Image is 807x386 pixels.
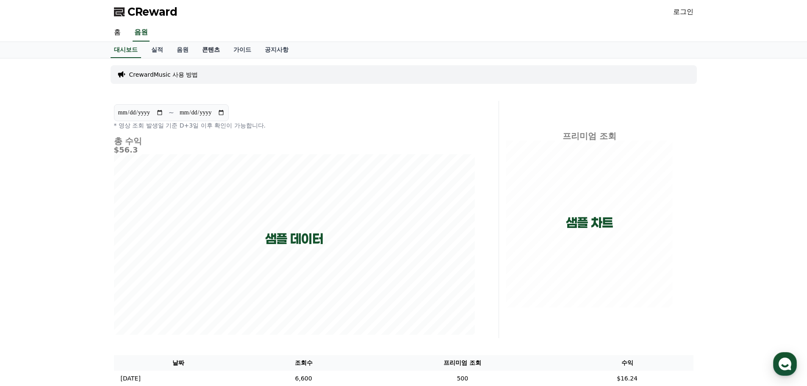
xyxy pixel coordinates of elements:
[27,281,32,288] span: 홈
[561,355,693,371] th: 수익
[114,5,177,19] a: CReward
[673,7,693,17] a: 로그인
[114,146,475,154] h5: $56.3
[78,282,88,289] span: 대화
[131,281,141,288] span: 설정
[195,42,227,58] a: 콘텐츠
[243,355,364,371] th: 조회수
[107,24,128,42] a: 홈
[133,24,150,42] a: 음원
[129,70,198,79] a: CrewardMusic 사용 방법
[121,374,141,383] p: [DATE]
[114,136,475,146] h4: 총 수익
[111,42,141,58] a: 대시보드
[56,269,109,290] a: 대화
[128,5,177,19] span: CReward
[144,42,170,58] a: 실적
[114,121,475,130] p: * 영상 조회 발생일 기준 D+3일 이후 확인이 가능합니다.
[170,42,195,58] a: 음원
[109,269,163,290] a: 설정
[265,231,323,247] p: 샘플 데이터
[566,215,613,230] p: 샘플 차트
[258,42,295,58] a: 공지사항
[364,355,561,371] th: 프리미엄 조회
[227,42,258,58] a: 가이드
[114,355,244,371] th: 날짜
[3,269,56,290] a: 홈
[169,108,174,118] p: ~
[506,131,673,141] h4: 프리미엄 조회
